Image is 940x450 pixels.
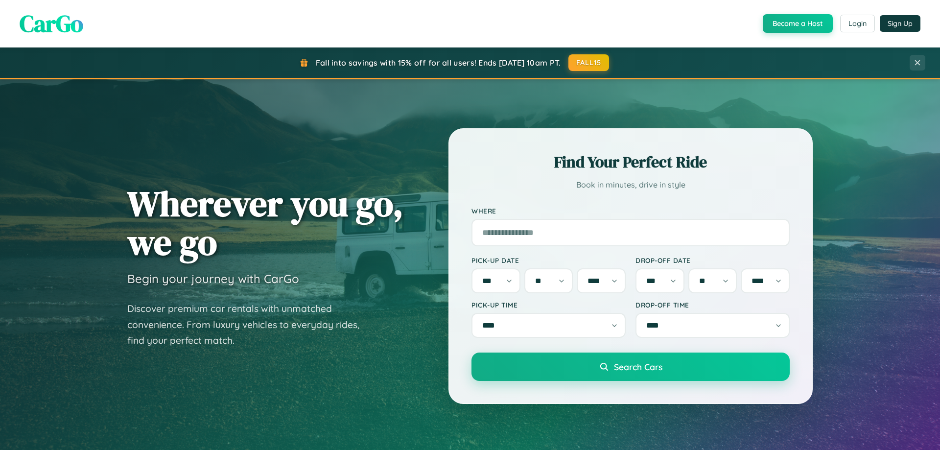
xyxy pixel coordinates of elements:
span: CarGo [20,7,83,40]
h2: Find Your Perfect Ride [471,151,790,173]
label: Where [471,207,790,215]
label: Drop-off Time [635,301,790,309]
h3: Begin your journey with CarGo [127,271,299,286]
label: Pick-up Time [471,301,626,309]
span: Fall into savings with 15% off for all users! Ends [DATE] 10am PT. [316,58,561,68]
button: Sign Up [880,15,920,32]
p: Book in minutes, drive in style [471,178,790,192]
label: Pick-up Date [471,256,626,264]
h1: Wherever you go, we go [127,184,403,261]
label: Drop-off Date [635,256,790,264]
span: Search Cars [614,361,662,372]
button: Login [840,15,875,32]
button: FALL15 [568,54,610,71]
p: Discover premium car rentals with unmatched convenience. From luxury vehicles to everyday rides, ... [127,301,372,349]
button: Become a Host [763,14,833,33]
button: Search Cars [471,353,790,381]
